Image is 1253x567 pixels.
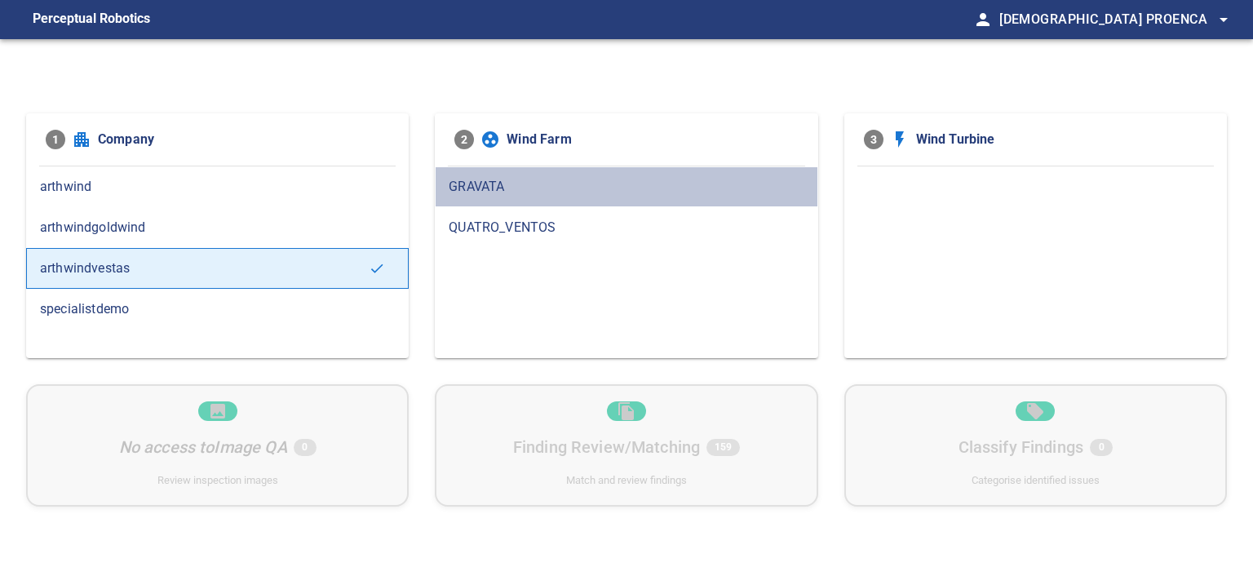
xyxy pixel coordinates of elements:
div: arthwindvestas [26,248,409,289]
span: [DEMOGRAPHIC_DATA] Proenca [999,8,1233,31]
span: specialistdemo [40,299,395,319]
span: arthwindvestas [40,259,369,278]
div: GRAVATA [435,166,817,207]
span: GRAVATA [449,177,804,197]
span: 3 [864,130,883,149]
div: specialistdemo [26,289,409,330]
span: Wind Turbine [916,130,1207,149]
span: 1 [46,130,65,149]
span: arthwind [40,177,395,197]
div: QUATRO_VENTOS [435,207,817,248]
span: 2 [454,130,474,149]
span: arrow_drop_down [1214,10,1233,29]
span: person [973,10,993,29]
span: Wind Farm [507,130,798,149]
figcaption: Perceptual Robotics [33,7,150,33]
div: arthwind [26,166,409,207]
span: Company [98,130,389,149]
button: [DEMOGRAPHIC_DATA] Proenca [993,3,1233,36]
span: QUATRO_VENTOS [449,218,804,237]
div: arthwindgoldwind [26,207,409,248]
span: arthwindgoldwind [40,218,395,237]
